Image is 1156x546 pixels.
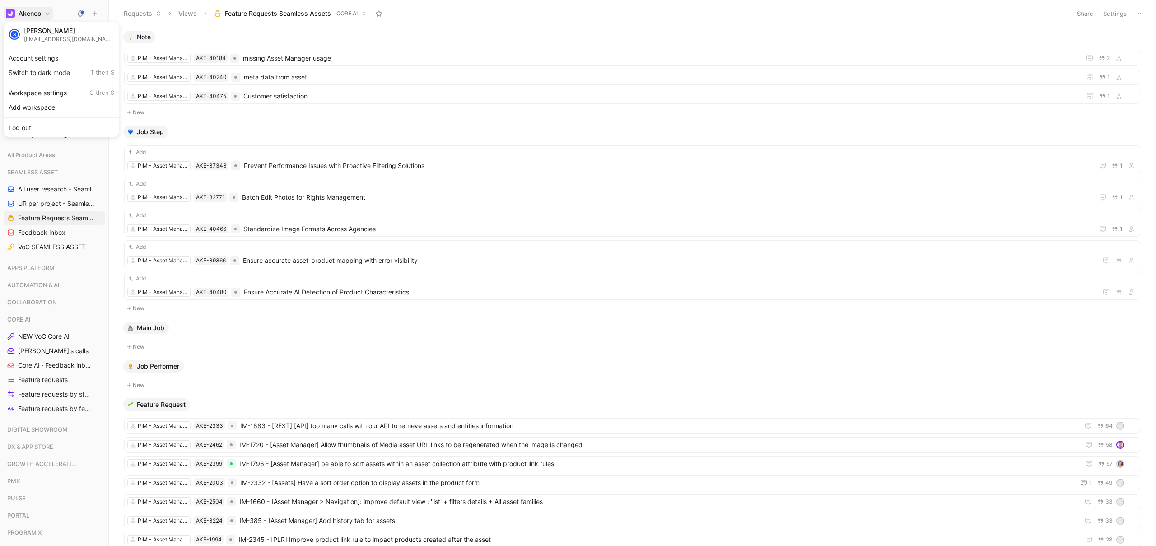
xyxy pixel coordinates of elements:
span: T then S [90,69,114,77]
div: [EMAIL_ADDRESS][DOMAIN_NAME] [24,36,114,42]
div: Account settings [6,51,117,65]
div: Workspace settings [6,86,117,100]
div: Add workspace [6,100,117,115]
div: Log out [6,121,117,135]
span: G then S [89,89,114,97]
div: [PERSON_NAME] [24,27,114,35]
div: AkeneoAkeneo [4,22,119,137]
div: Switch to dark mode [6,65,117,80]
div: S [10,30,19,39]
